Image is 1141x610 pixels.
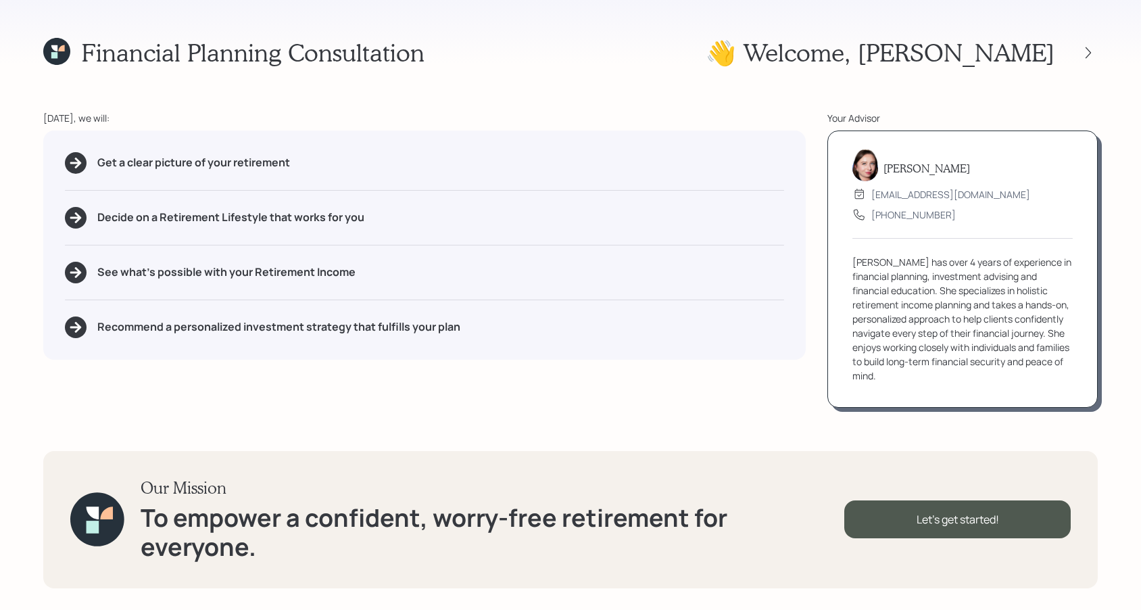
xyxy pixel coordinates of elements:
div: [EMAIL_ADDRESS][DOMAIN_NAME] [871,187,1030,202]
h5: Get a clear picture of your retirement [97,156,290,169]
h5: See what's possible with your Retirement Income [97,266,356,279]
div: [PHONE_NUMBER] [871,208,956,222]
h5: [PERSON_NAME] [883,162,970,174]
h1: To empower a confident, worry-free retirement for everyone. [141,503,845,561]
img: aleksandra-headshot.png [852,149,878,181]
div: Let's get started! [844,500,1071,538]
h3: Our Mission [141,478,845,498]
h1: Financial Planning Consultation [81,38,424,67]
div: Your Advisor [827,111,1098,125]
div: [PERSON_NAME] has over 4 years of experience in financial planning, investment advising and finan... [852,255,1073,383]
h5: Decide on a Retirement Lifestyle that works for you [97,211,364,224]
h1: 👋 Welcome , [PERSON_NAME] [706,38,1054,67]
div: [DATE], we will: [43,111,806,125]
h5: Recommend a personalized investment strategy that fulfills your plan [97,321,460,333]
